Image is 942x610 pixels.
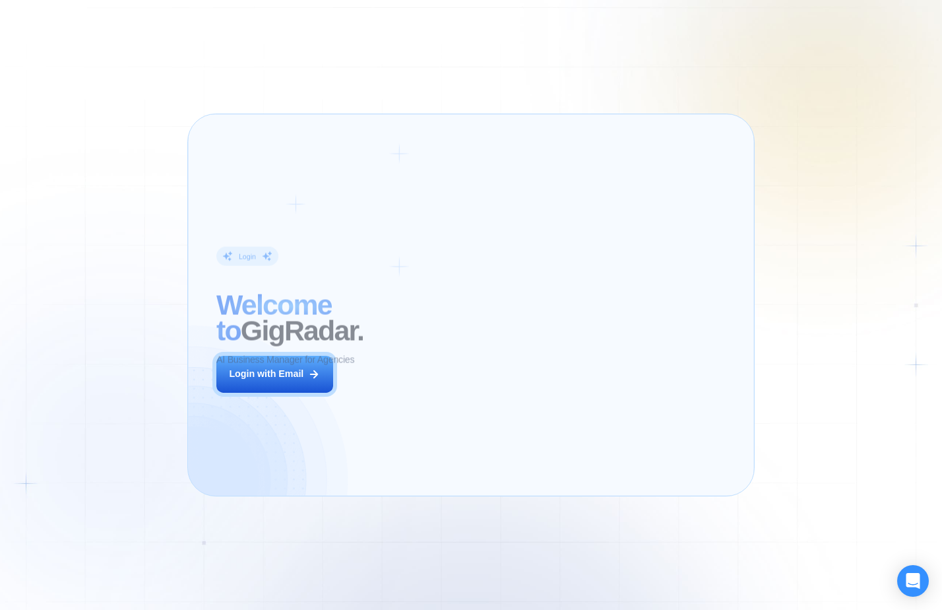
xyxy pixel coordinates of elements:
[507,370,596,380] div: [PERSON_NAME]
[216,289,332,347] span: Welcome to
[468,406,716,458] p: Previously, we had a 5% to 7% reply rate on Upwork, but now our sales increased by 17%-20%. This ...
[507,385,524,394] div: CEO
[454,292,730,344] h2: The next generation of lead generation.
[216,356,333,392] button: Login with Email
[216,292,430,345] h2: ‍ GigRadar.
[897,565,929,597] div: Open Intercom Messenger
[530,385,582,394] div: Digital Agency
[239,252,256,261] div: Login
[216,354,354,367] p: AI Business Manager for Agencies
[229,368,303,381] div: Login with Email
